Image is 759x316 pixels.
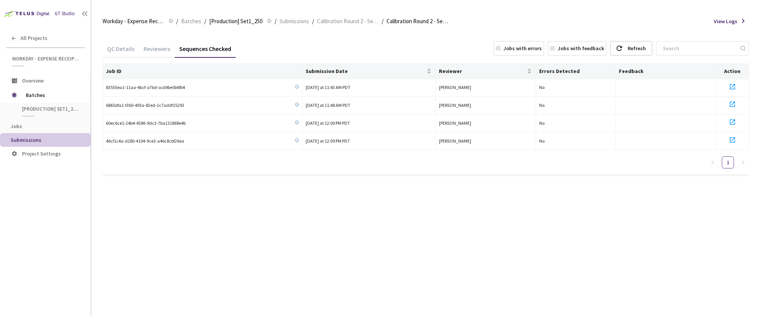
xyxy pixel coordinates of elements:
span: No [539,138,544,144]
button: left [707,156,719,168]
li: / [275,17,276,26]
a: 1 [722,157,734,168]
th: Action [716,64,749,79]
div: Jobs with feedback [558,44,604,52]
span: Calibration Round 2 - Set1 - 250 - French [317,17,379,26]
span: Workday - Expense Receipt Extraction [103,17,164,26]
span: Submission Date [306,68,425,74]
span: [DATE] at 12:09 PM PDT [306,138,350,144]
a: Submissions [278,17,311,25]
span: 46cf1c4a-d280-4104-9ce3-a46c8cbf26ea [106,138,184,145]
span: All Projects [21,35,47,41]
div: QC Details [103,45,139,58]
span: 60ec6ce1-24b4-4386-9dc3-7ba131868e4b [106,120,186,127]
span: Batches [181,17,201,26]
span: 83555ea1-11aa-4bcf-a7bd-acb9be5b6fb4 [106,84,185,91]
span: Submissions [279,17,309,26]
span: Calibration Round 2 - Set1 - 250 - French QC - [DATE] [387,17,448,26]
div: Sequences Checked [175,45,236,58]
div: Refresh [628,41,646,55]
a: Calibration Round 2 - Set1 - 250 - French [316,17,380,25]
li: / [176,17,178,26]
span: [Production] Set1_250 [209,17,262,26]
a: Batches [180,17,203,25]
span: No [539,120,544,126]
th: Feedback [616,64,716,79]
button: right [737,156,749,168]
li: Next Page [737,156,749,168]
span: [DATE] at 12:00 PM PDT [306,120,350,126]
span: 6865dfa1-f360-493a-82ed-2c7addf15293 [106,102,184,109]
span: No [539,102,544,108]
th: Job ID [103,64,303,79]
div: Jobs with errors [503,44,542,52]
span: Workday - Expense Receipt Extraction [12,56,80,62]
span: Reviewer [439,68,525,74]
li: / [204,17,206,26]
span: Jobs [11,123,22,130]
div: Reviewers [139,45,175,58]
span: [DATE] at 11:48 AM PDT [306,102,350,108]
div: GT Studio [55,10,75,17]
span: [PERSON_NAME] [439,138,471,144]
span: [Production] Set1_250 [22,106,78,112]
span: Submissions [11,137,41,143]
span: right [741,160,745,165]
span: Project Settings [22,150,61,157]
span: [PERSON_NAME] [439,102,471,108]
th: Reviewer [436,64,536,79]
span: View Logs [714,17,737,25]
span: Batches [26,87,78,103]
th: Errors Detected [536,64,616,79]
th: Submission Date [303,64,436,79]
span: Overview [22,77,44,84]
span: [DATE] at 11:43 AM PDT [306,84,350,90]
li: / [382,17,383,26]
span: [PERSON_NAME] [439,120,471,126]
span: No [539,84,544,90]
span: left [710,160,715,165]
li: Previous Page [707,156,719,168]
li: / [312,17,314,26]
span: [PERSON_NAME] [439,84,471,90]
input: Search [658,41,739,55]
